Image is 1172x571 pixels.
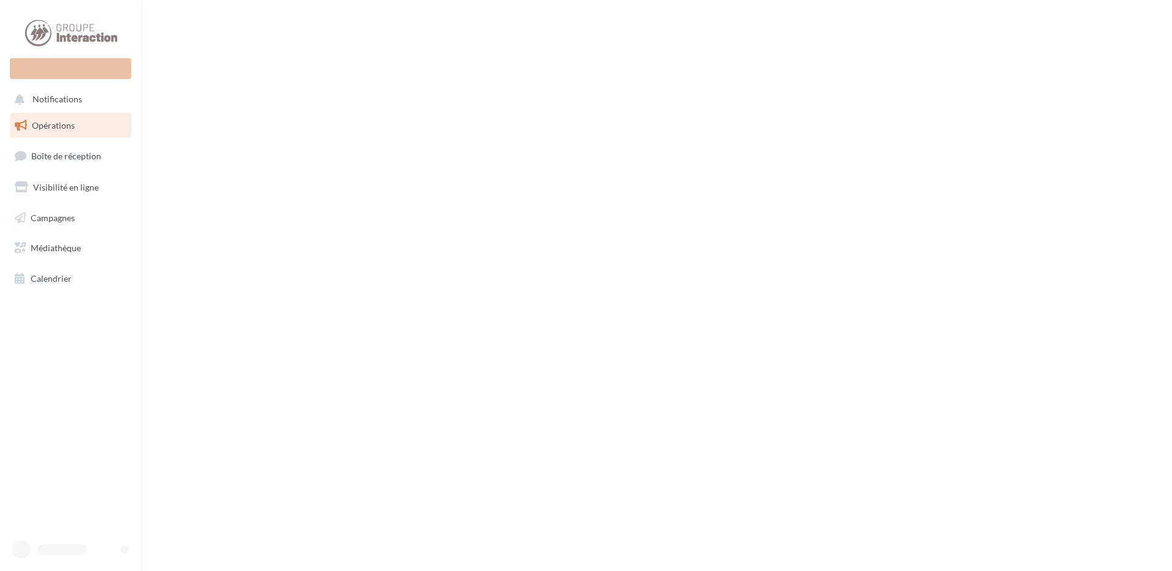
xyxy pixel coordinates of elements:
[32,120,75,130] span: Opérations
[7,113,134,138] a: Opérations
[10,58,131,79] div: Nouvelle campagne
[7,235,134,261] a: Médiathèque
[7,175,134,200] a: Visibilité en ligne
[31,273,72,284] span: Calendrier
[7,143,134,169] a: Boîte de réception
[33,182,99,192] span: Visibilité en ligne
[31,212,75,222] span: Campagnes
[31,243,81,253] span: Médiathèque
[31,151,101,161] span: Boîte de réception
[7,266,134,292] a: Calendrier
[7,205,134,231] a: Campagnes
[32,94,82,105] span: Notifications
